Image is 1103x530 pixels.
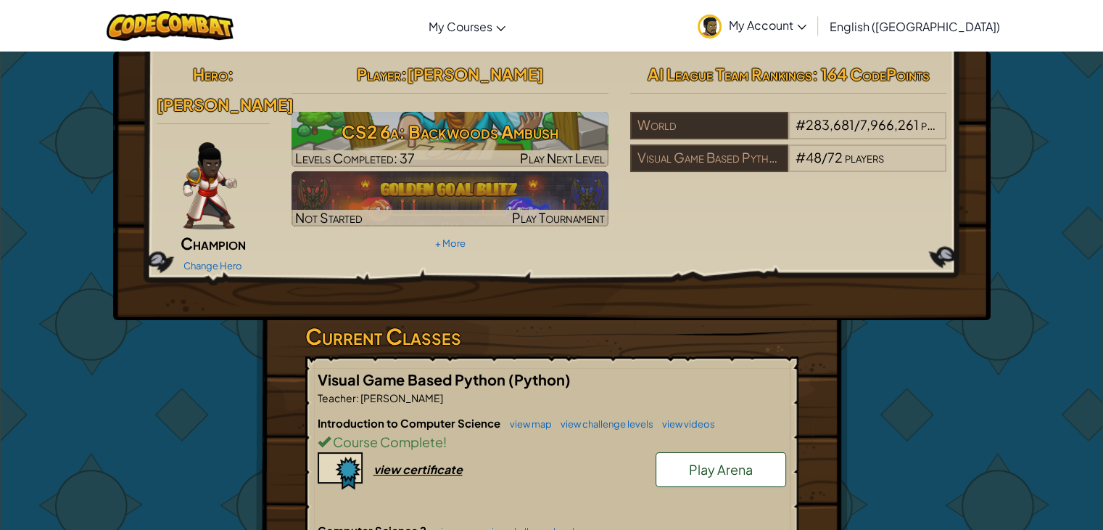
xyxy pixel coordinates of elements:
span: [PERSON_NAME] [359,391,443,404]
span: AI League Team Rankings [648,64,812,84]
span: Play Arena [689,461,753,478]
span: players [845,149,884,166]
a: Visual Game Based Python#48/72players [630,158,947,175]
span: : [228,64,234,84]
span: : 164 CodePoints [812,64,930,84]
span: Not Started [295,209,363,226]
span: 7,966,261 [860,116,919,133]
div: World [630,112,788,139]
div: Visual Game Based Python [630,144,788,172]
img: avatar [698,15,722,38]
a: view challenge levels [553,418,653,430]
span: ! [443,433,447,450]
h3: CS2 6a: Backwoods Ambush [292,115,608,148]
span: 283,681 [806,116,854,133]
span: (Python) [508,370,571,388]
img: champion-pose.png [183,142,237,229]
a: Change Hero [183,260,242,272]
span: My Account [729,17,806,33]
a: Not StartedPlay Tournament [292,171,608,227]
img: CodeCombat logo [107,11,234,41]
span: : [400,64,406,84]
a: My Account [690,3,814,49]
span: English ([GEOGRAPHIC_DATA]) [830,19,1000,34]
span: / [854,116,860,133]
a: view certificate [318,462,463,477]
span: Visual Game Based Python [318,370,508,388]
img: Golden Goal [292,171,608,227]
span: players [921,116,960,133]
span: Teacher [318,391,356,404]
span: Levels Completed: 37 [295,150,415,166]
a: view videos [655,418,715,430]
span: 48 [806,149,822,166]
img: certificate-icon.png [318,452,363,490]
span: 72 [827,149,843,166]
a: English ([GEOGRAPHIC_DATA]) [822,7,1007,46]
a: view map [503,418,552,430]
a: World#283,681/7,966,261players [630,126,947,142]
span: / [822,149,827,166]
span: [PERSON_NAME] [157,94,294,115]
span: [PERSON_NAME] [406,64,543,84]
span: # [796,116,806,133]
span: Champion [181,233,246,253]
span: Hero [193,64,228,84]
a: My Courses [421,7,513,46]
h3: Current Classes [305,320,798,353]
a: + More [434,237,465,249]
span: Course Complete [331,433,443,450]
span: Play Tournament [512,209,605,226]
span: Introduction to Computer Science [318,416,503,430]
span: My Courses [429,19,492,34]
a: Play Next Level [292,112,608,167]
span: # [796,149,806,166]
span: Player [356,64,400,84]
span: : [356,391,359,404]
div: view certificate [373,462,463,477]
span: Play Next Level [520,150,605,166]
img: CS2 6a: Backwoods Ambush [292,112,608,167]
